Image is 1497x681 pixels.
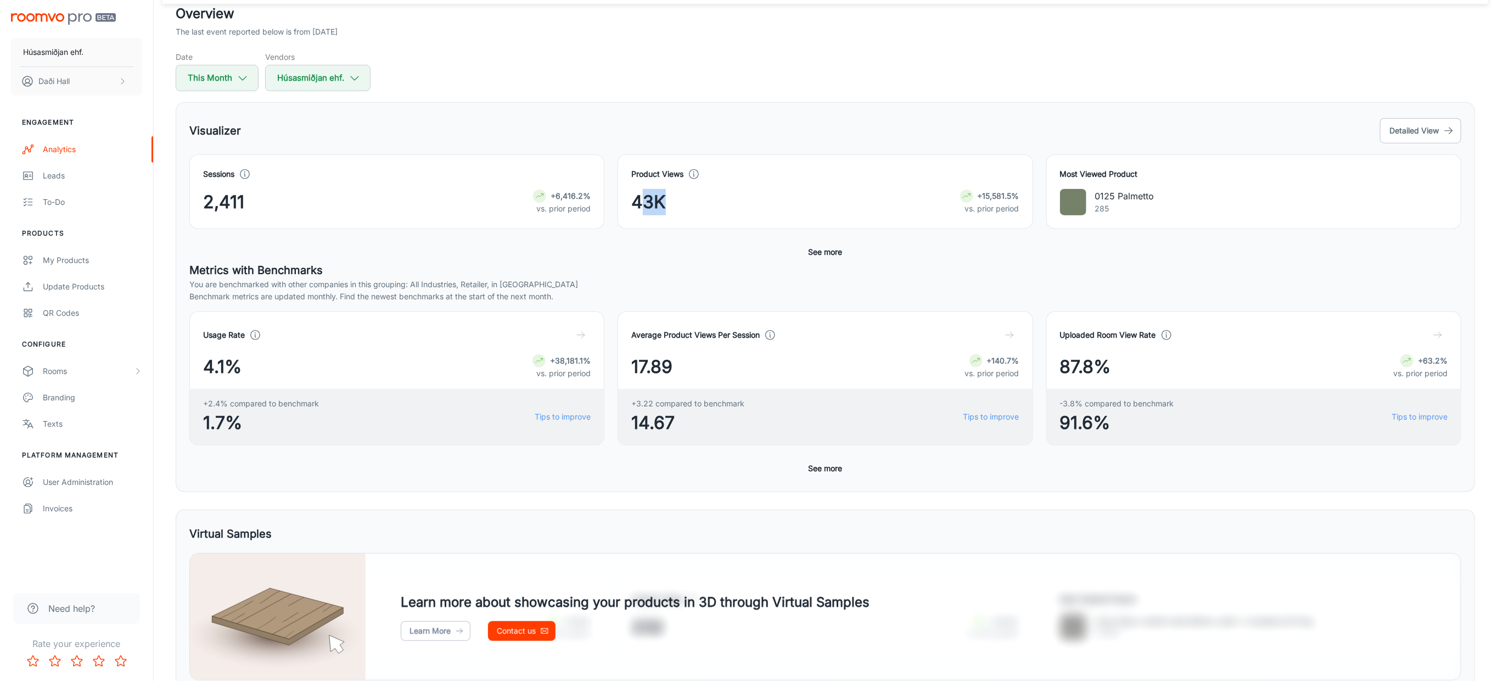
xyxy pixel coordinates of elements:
[1060,168,1448,180] h4: Most Viewed Product
[189,262,1461,278] h5: Metrics with Benchmarks
[631,329,760,341] h4: Average Product Views Per Session
[960,203,1019,215] p: vs. prior period
[43,170,142,182] div: Leads
[43,476,142,488] div: User Administration
[48,602,95,615] span: Need help?
[631,168,683,180] h4: Product Views
[631,410,744,436] span: 14.67
[1060,354,1111,380] span: 87.8%
[43,365,133,377] div: Rooms
[551,191,591,200] strong: +6,416.2%
[203,329,245,341] h4: Usage Rate
[1060,329,1156,341] h4: Uploaded Room View Rate
[22,650,44,672] button: Rate 1 star
[1380,118,1461,143] button: Detailed View
[533,203,591,215] p: vs. prior period
[978,191,1019,200] strong: +15,581.5%
[176,51,259,63] h5: Date
[176,4,1475,24] h2: Overview
[43,503,142,515] div: Invoices
[203,398,319,410] span: +2.4% compared to benchmark
[804,459,847,478] button: See more
[1393,367,1448,379] p: vs. prior period
[11,38,142,66] button: Húsasmiðjan ehf.
[1418,356,1448,365] strong: +63.2%
[43,307,142,319] div: QR Codes
[43,418,142,430] div: Texts
[1060,410,1174,436] span: 91.6%
[43,281,142,293] div: Update Products
[23,46,83,58] p: Húsasmiðjan ehf.
[1060,189,1086,215] img: 0125 Palmetto
[11,13,116,25] img: Roomvo PRO Beta
[804,242,847,262] button: See more
[176,26,338,38] p: The last event reported below is from [DATE]
[1060,398,1174,410] span: -3.8% compared to benchmark
[965,367,1019,379] p: vs. prior period
[535,411,591,423] a: Tips to improve
[631,398,744,410] span: +3.22 compared to benchmark
[963,411,1019,423] a: Tips to improve
[1392,411,1448,423] a: Tips to improve
[110,650,132,672] button: Rate 5 star
[189,526,272,542] h5: Virtual Samples
[265,51,371,63] h5: Vendors
[11,67,142,96] button: Daði Hall
[43,196,142,208] div: To-do
[43,254,142,266] div: My Products
[203,168,234,180] h4: Sessions
[401,593,870,612] h4: Learn more about showcasing your products in 3D through Virtual Samples
[44,650,66,672] button: Rate 2 star
[550,356,591,365] strong: +38,181.1%
[631,189,666,215] span: 43K
[43,392,142,404] div: Branding
[203,410,319,436] span: 1.7%
[987,356,1019,365] strong: +140.7%
[189,278,1461,291] p: You are benchmarked with other companies in this grouping: All Industries, Retailer, in [GEOGRAPH...
[488,621,556,641] a: Contact us
[203,189,244,215] span: 2,411
[189,291,1461,303] p: Benchmark metrics are updated monthly. Find the newest benchmarks at the start of the next month.
[631,354,672,380] span: 17.89
[1095,189,1154,203] p: 0125 Palmetto
[88,650,110,672] button: Rate 4 star
[189,122,241,139] h5: Visualizer
[401,621,470,641] a: Learn More
[9,637,144,650] p: Rate your experience
[176,65,259,91] button: This Month
[1095,203,1154,215] p: 285
[203,354,242,380] span: 4.1%
[265,65,371,91] button: Húsasmiðjan ehf.
[532,367,591,379] p: vs. prior period
[66,650,88,672] button: Rate 3 star
[43,143,142,155] div: Analytics
[38,75,70,87] p: Daði Hall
